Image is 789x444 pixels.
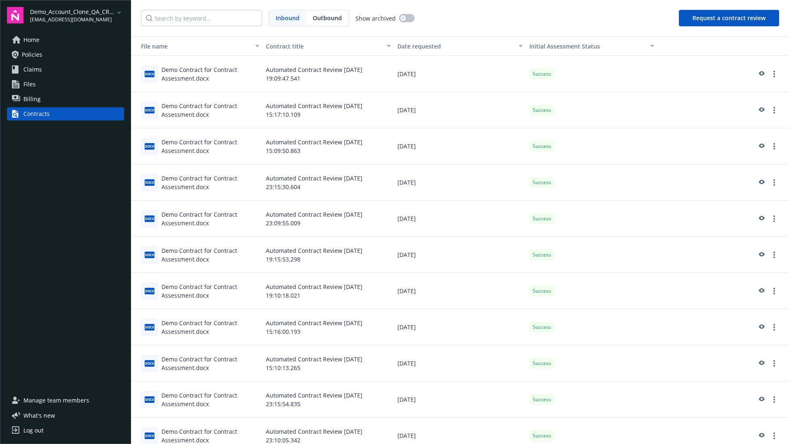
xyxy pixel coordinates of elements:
[161,174,259,191] div: Demo Contract for Contract Assessment.docx
[533,215,551,222] span: Success
[769,395,779,405] a: more
[23,33,39,46] span: Home
[23,63,42,76] span: Claims
[394,201,526,237] div: [DATE]
[161,65,259,83] div: Demo Contract for Contract Assessment.docx
[7,48,124,61] a: Policies
[276,14,300,22] span: Inbound
[23,411,55,420] span: What ' s new
[394,237,526,273] div: [DATE]
[394,273,526,309] div: [DATE]
[161,246,259,264] div: Demo Contract for Contract Assessment.docx
[7,411,68,420] button: What's new
[769,69,779,79] a: more
[533,106,551,114] span: Success
[263,128,394,164] div: Automated Contract Review [DATE] 15:09:50.863
[145,396,155,402] span: docx
[756,214,766,224] a: preview
[533,432,551,439] span: Success
[756,105,766,115] a: preview
[145,288,155,294] span: docx
[161,138,259,155] div: Demo Contract for Contract Assessment.docx
[756,250,766,260] a: preview
[769,214,779,224] a: more
[533,70,551,78] span: Success
[7,33,124,46] a: Home
[769,358,779,368] a: more
[269,10,306,26] span: Inbound
[756,322,766,332] a: preview
[529,42,600,50] span: Initial Assessment Status
[263,56,394,92] div: Automated Contract Review [DATE] 19:09:47.541
[161,355,259,372] div: Demo Contract for Contract Assessment.docx
[134,42,250,51] div: File name
[23,107,50,120] div: Contracts
[769,431,779,441] a: more
[756,178,766,187] a: preview
[145,143,155,149] span: docx
[161,391,259,408] div: Demo Contract for Contract Assessment.docx
[394,128,526,164] div: [DATE]
[769,286,779,296] a: more
[394,92,526,128] div: [DATE]
[756,286,766,296] a: preview
[263,345,394,382] div: Automated Contract Review [DATE] 15:10:13.265
[145,360,155,366] span: docx
[394,345,526,382] div: [DATE]
[7,78,124,91] a: Files
[394,382,526,418] div: [DATE]
[263,92,394,128] div: Automated Contract Review [DATE] 15:17:10.109
[769,105,779,115] a: more
[769,322,779,332] a: more
[263,382,394,418] div: Automated Contract Review [DATE] 23:15:54.835
[756,395,766,405] a: preview
[7,107,124,120] a: Contracts
[7,394,124,407] a: Manage team members
[30,7,124,23] button: Demo_Account_Clone_QA_CR_Tests_Demo[EMAIL_ADDRESS][DOMAIN_NAME]arrowDropDown
[263,164,394,201] div: Automated Contract Review [DATE] 23:15:30.604
[769,141,779,151] a: more
[533,324,551,331] span: Success
[769,178,779,187] a: more
[145,432,155,439] span: docx
[533,143,551,150] span: Success
[7,7,23,23] img: navigator-logo.svg
[756,431,766,441] a: preview
[161,210,259,227] div: Demo Contract for Contract Assessment.docx
[397,42,513,51] div: Date requested
[145,71,155,77] span: docx
[394,164,526,201] div: [DATE]
[161,282,259,300] div: Demo Contract for Contract Assessment.docx
[7,92,124,106] a: Billing
[263,309,394,345] div: Automated Contract Review [DATE] 15:16:00.193
[145,107,155,113] span: docx
[533,360,551,367] span: Success
[306,10,348,26] span: Outbound
[529,42,645,51] div: Toggle SortBy
[145,179,155,185] span: docx
[394,56,526,92] div: [DATE]
[533,179,551,186] span: Success
[533,251,551,259] span: Success
[263,201,394,237] div: Automated Contract Review [DATE] 23:09:55.009
[533,396,551,403] span: Success
[394,36,526,56] button: Date requested
[23,424,44,437] div: Log out
[22,48,42,61] span: Policies
[23,394,89,407] span: Manage team members
[161,319,259,336] div: Demo Contract for Contract Assessment.docx
[114,7,124,17] a: arrowDropDown
[263,273,394,309] div: Automated Contract Review [DATE] 19:10:18.021
[355,14,396,23] span: Show archived
[145,252,155,258] span: docx
[756,141,766,151] a: preview
[30,7,114,16] span: Demo_Account_Clone_QA_CR_Tests_Demo
[266,42,382,51] div: Contract title
[145,215,155,222] span: docx
[313,14,342,22] span: Outbound
[769,250,779,260] a: more
[756,358,766,368] a: preview
[161,102,259,119] div: Demo Contract for Contract Assessment.docx
[23,78,36,91] span: Files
